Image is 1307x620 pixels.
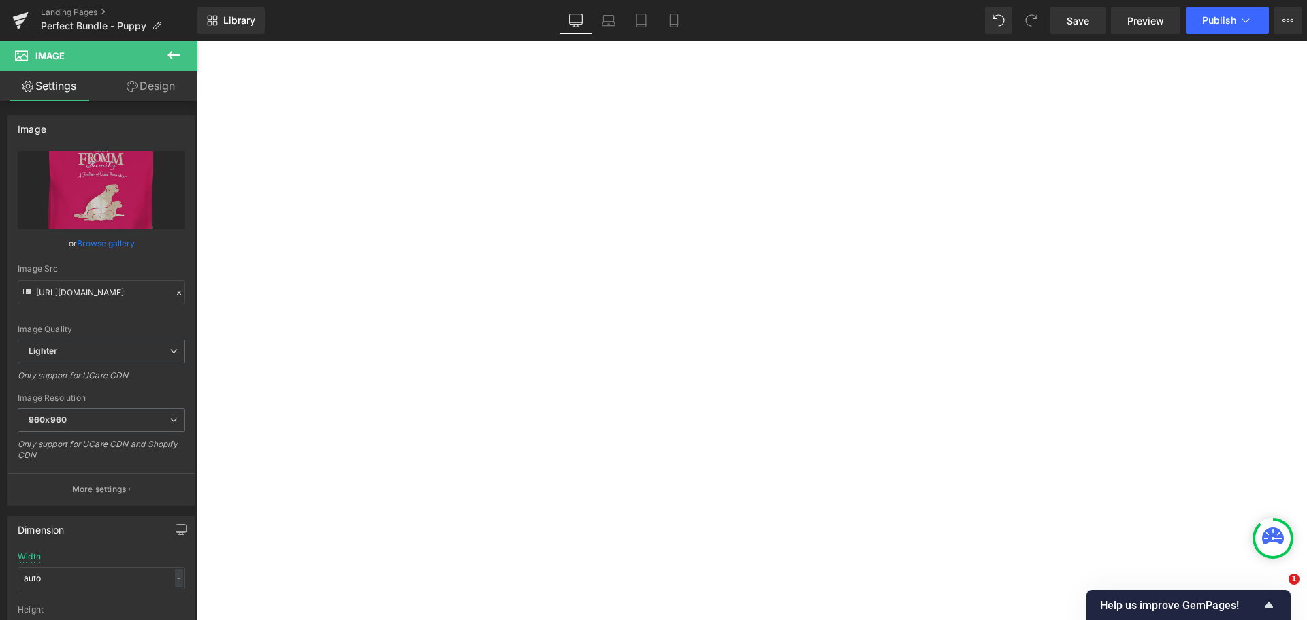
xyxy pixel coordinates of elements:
span: Save [1067,14,1089,28]
div: Only support for UCare CDN and Shopify CDN [18,439,185,470]
a: Preview [1111,7,1180,34]
p: More settings [72,483,127,495]
a: New Library [197,7,265,34]
a: Browse gallery [77,231,135,255]
span: Perfect Bundle - Puppy [41,20,146,31]
div: Width [18,552,41,561]
div: Height [18,605,185,615]
span: Image [35,50,65,61]
div: Image Quality [18,325,185,334]
a: Mobile [658,7,690,34]
div: or [18,236,185,250]
button: Show survey - Help us improve GemPages! [1100,597,1277,613]
a: Landing Pages [41,7,197,18]
span: 1 [1289,574,1300,585]
a: Design [101,71,200,101]
div: Image [18,116,46,135]
a: Desktop [560,7,592,34]
input: auto [18,567,185,589]
span: Publish [1202,15,1236,26]
button: Undo [985,7,1012,34]
button: Publish [1186,7,1269,34]
a: Laptop [592,7,625,34]
div: Image Src [18,264,185,274]
b: 960x960 [29,414,67,425]
div: - [175,569,183,587]
input: Link [18,280,185,304]
button: Redo [1018,7,1045,34]
a: Tablet [625,7,658,34]
span: Preview [1127,14,1164,28]
div: Image Resolution [18,393,185,403]
span: Help us improve GemPages! [1100,599,1261,612]
span: Library [223,14,255,27]
button: More [1274,7,1302,34]
b: Lighter [29,346,57,356]
button: More settings [8,473,195,505]
iframe: Intercom live chat [1261,574,1293,606]
div: Dimension [18,517,65,536]
div: Only support for UCare CDN [18,370,185,390]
